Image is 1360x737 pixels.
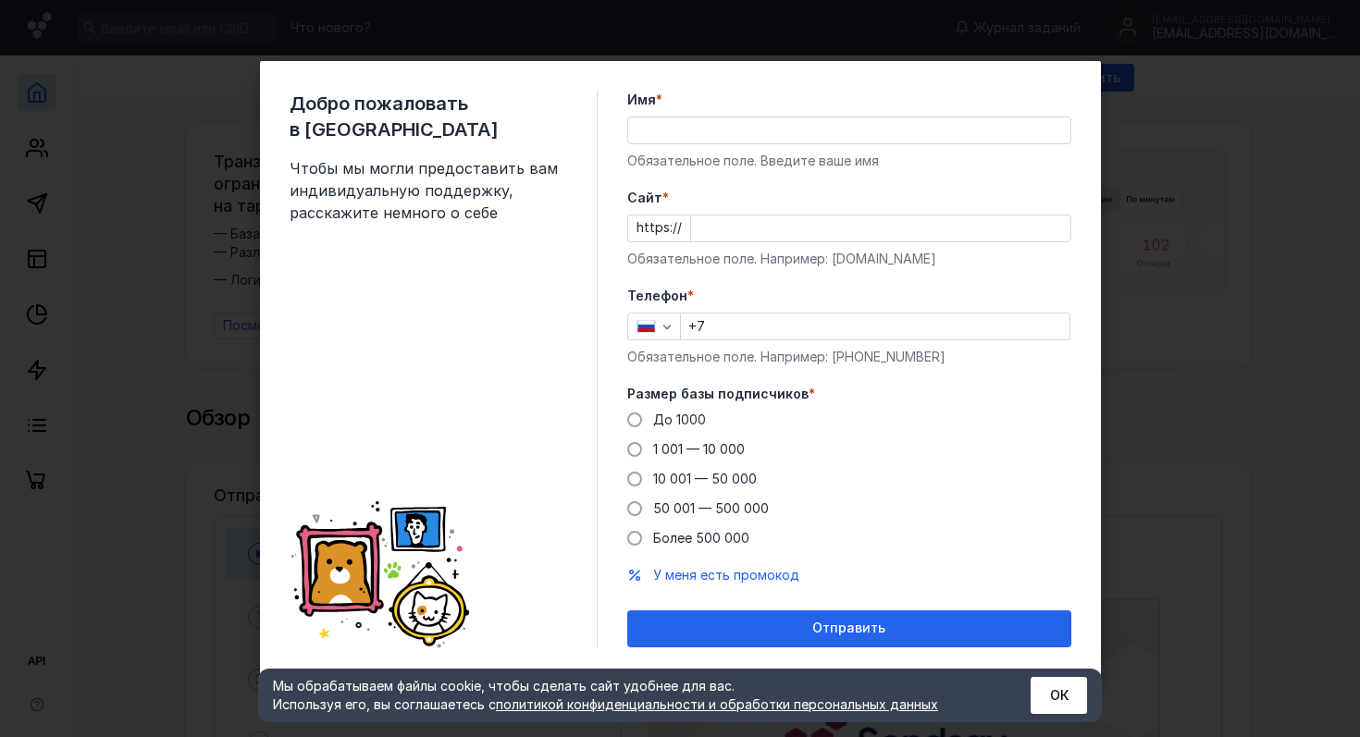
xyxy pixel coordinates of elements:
[653,411,706,427] span: До 1000
[653,566,799,584] button: У меня есть промокод
[627,189,662,207] span: Cайт
[290,91,567,142] span: Добро пожаловать в [GEOGRAPHIC_DATA]
[273,677,985,714] div: Мы обрабатываем файлы cookie, чтобы сделать сайт удобнее для вас. Используя его, вы соглашаетесь c
[653,500,769,516] span: 50 001 — 500 000
[1031,677,1087,714] button: ОК
[653,471,757,486] span: 10 001 — 50 000
[496,696,938,712] a: политикой конфиденциальности и обработки персональных данных
[812,620,885,636] span: Отправить
[627,152,1071,170] div: Обязательное поле. Введите ваше имя
[653,530,749,546] span: Более 500 000
[653,441,745,457] span: 1 001 — 10 000
[627,91,656,109] span: Имя
[627,348,1071,366] div: Обязательное поле. Например: [PHONE_NUMBER]
[627,250,1071,268] div: Обязательное поле. Например: [DOMAIN_NAME]
[290,157,567,224] span: Чтобы мы могли предоставить вам индивидуальную поддержку, расскажите немного о себе
[653,567,799,583] span: У меня есть промокод
[627,610,1071,647] button: Отправить
[627,385,809,403] span: Размер базы подписчиков
[627,287,687,305] span: Телефон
